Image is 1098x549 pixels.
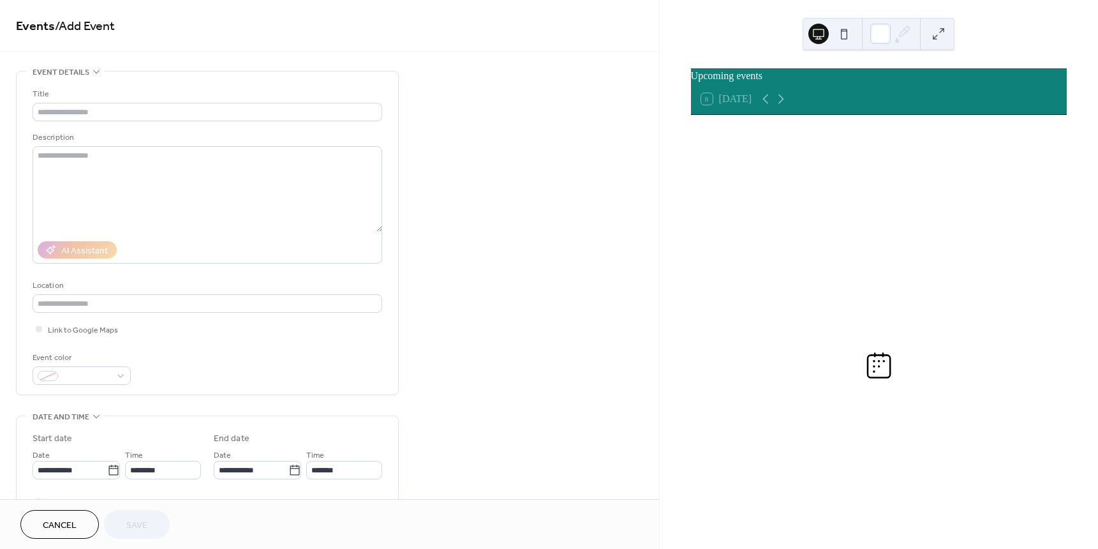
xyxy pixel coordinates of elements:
button: Cancel [20,510,99,539]
div: Location [33,279,380,292]
span: / Add Event [55,14,115,39]
div: End date [214,432,249,446]
span: All day [48,496,70,509]
div: Event color [33,351,128,365]
div: Description [33,131,380,144]
div: Start date [33,432,72,446]
span: Cancel [43,519,77,532]
div: Upcoming events [691,68,1067,84]
div: Title [33,87,380,101]
span: Link to Google Maps [48,324,118,337]
span: Date and time [33,410,89,424]
span: Event details [33,66,89,79]
span: Time [125,449,143,462]
a: Events [16,14,55,39]
span: Date [33,449,50,462]
span: Date [214,449,231,462]
span: Time [306,449,324,462]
